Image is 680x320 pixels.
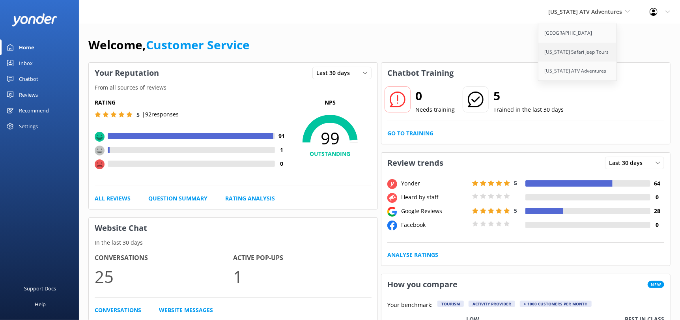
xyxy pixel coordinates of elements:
h1: Welcome, [88,36,250,54]
h5: Rating [95,98,289,107]
h3: Website Chat [89,218,377,238]
span: 99 [289,128,372,148]
h2: 5 [493,86,564,105]
div: Reviews [19,87,38,103]
a: All Reviews [95,194,131,203]
p: From all sources of reviews [89,83,377,92]
img: yonder-white-logo.png [12,13,57,26]
p: Your benchmark: [387,301,433,310]
h4: 1 [275,146,289,154]
span: 5 [514,207,517,214]
div: Tourism [437,301,464,307]
h4: OUTSTANDING [289,150,372,158]
h4: 28 [650,207,664,215]
p: NPS [289,98,372,107]
div: Heard by staff [399,193,470,202]
span: [US_STATE] ATV Adventures [548,8,622,15]
p: Trained in the last 30 days [493,105,564,114]
h4: 0 [650,193,664,202]
h4: Active Pop-ups [233,253,372,263]
a: [US_STATE] Safari Jeep Tours [538,43,617,62]
a: Rating Analysis [225,194,275,203]
a: [GEOGRAPHIC_DATA] [538,24,617,43]
div: Settings [19,118,38,134]
h2: 0 [415,86,455,105]
span: New [648,281,664,288]
a: Question Summary [148,194,207,203]
a: Go to Training [387,129,433,138]
span: 5 [136,111,140,118]
h4: 0 [650,221,664,229]
span: 5 [514,179,517,187]
h4: Conversations [95,253,233,263]
h3: Review trends [381,153,449,173]
div: Yonder [399,179,470,188]
p: In the last 30 days [89,238,377,247]
a: Conversations [95,306,141,314]
div: Help [35,296,46,312]
h4: 0 [275,159,289,168]
div: Home [19,39,34,55]
span: Last 30 days [609,159,647,167]
div: Google Reviews [399,207,470,215]
p: 1 [233,263,372,290]
span: Last 30 days [316,69,355,77]
div: Support Docs [24,281,56,296]
a: Website Messages [159,306,213,314]
h3: How you compare [381,274,463,295]
p: Needs training [415,105,455,114]
div: > 1000 customers per month [520,301,592,307]
h4: 91 [275,132,289,140]
h4: 64 [650,179,664,188]
a: Customer Service [146,37,250,53]
a: [US_STATE] ATV Adventures [538,62,617,80]
a: Analyse Ratings [387,251,438,259]
div: Activity Provider [469,301,515,307]
h3: Your Reputation [89,63,165,83]
div: Facebook [399,221,470,229]
p: | 92 responses [142,110,179,119]
div: Recommend [19,103,49,118]
h3: Chatbot Training [381,63,460,83]
div: Inbox [19,55,33,71]
div: Chatbot [19,71,38,87]
p: 25 [95,263,233,290]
